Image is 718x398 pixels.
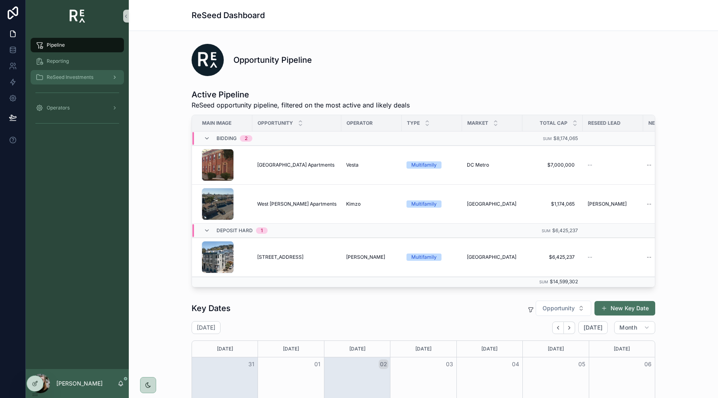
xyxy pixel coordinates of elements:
a: [GEOGRAPHIC_DATA] [467,254,518,260]
div: [DATE] [193,341,256,357]
button: 01 [313,359,322,369]
a: $7,000,000 [527,159,578,171]
a: -- [588,254,638,260]
div: Multifamily [411,200,437,208]
span: DC Metro [467,162,489,168]
h2: [DATE] [197,324,215,332]
small: Sum [543,136,552,141]
a: -- [588,162,638,168]
a: Kimzo [346,201,397,207]
div: [DATE] [458,341,521,357]
button: [DATE] [578,321,608,334]
span: Vesta [346,162,359,168]
span: $1,174,065 [530,201,575,207]
h1: Active Pipeline [192,89,410,100]
span: -- [588,162,592,168]
a: Multifamily [406,200,457,208]
span: Total Cap [540,120,567,126]
span: Kimzo [346,201,361,207]
span: Month [619,324,637,331]
h1: Key Dates [192,303,231,314]
button: Select Button [536,301,591,316]
button: 04 [511,359,520,369]
a: [PERSON_NAME] [588,201,638,207]
span: Market [467,120,488,126]
div: [DATE] [326,341,389,357]
button: 05 [577,359,587,369]
span: Operators [47,105,70,111]
div: 2 [245,135,248,142]
a: West [PERSON_NAME] Apartments [257,201,336,207]
a: Multifamily [406,254,457,261]
a: Pipeline [31,38,124,52]
span: [GEOGRAPHIC_DATA] Apartments [257,162,334,168]
div: [DATE] [392,341,455,357]
div: -- [647,201,652,207]
span: Opportunity [543,304,575,312]
span: $14,599,302 [550,278,578,285]
span: $6,425,237 [530,254,575,260]
a: $6,425,237 [527,251,578,264]
button: New Key Date [594,301,655,316]
small: Sum [539,280,548,284]
span: [DATE] [584,324,602,331]
div: [DATE] [590,341,654,357]
a: DC Metro [467,162,518,168]
h1: Opportunity Pipeline [233,54,312,66]
button: 03 [445,359,454,369]
div: Multifamily [411,254,437,261]
div: 1 [261,227,263,234]
a: -- [644,251,704,264]
span: Operator [347,120,373,126]
span: [PERSON_NAME] [346,254,385,260]
button: Next [564,322,575,334]
button: Month [614,321,655,334]
a: [STREET_ADDRESS] [257,254,336,260]
a: [GEOGRAPHIC_DATA] Apartments [257,162,336,168]
span: $6,425,237 [552,227,578,233]
span: [PERSON_NAME] [588,201,627,207]
span: Reporting [47,58,69,64]
button: 02 [379,359,388,369]
span: Main Image [202,120,231,126]
small: Sum [542,229,551,233]
span: ReSeed Investments [47,74,93,80]
div: [DATE] [524,341,587,357]
span: [STREET_ADDRESS] [257,254,303,260]
h1: ReSeed Dashboard [192,10,265,21]
button: 06 [643,359,653,369]
span: ReSeed opportunity pipeline, filtered on the most active and likely deals [192,100,410,110]
a: -- [644,159,704,171]
span: Opportunity [258,120,293,126]
span: Deposit Hard [217,227,253,234]
span: [GEOGRAPHIC_DATA] [467,254,516,260]
img: App logo [70,10,85,23]
a: Reporting [31,54,124,68]
div: -- [647,254,652,260]
span: -- [588,254,592,260]
a: -- [644,198,704,210]
a: [PERSON_NAME] [346,254,397,260]
a: $1,174,065 [527,198,578,210]
span: Type [407,120,420,126]
span: $7,000,000 [530,162,575,168]
a: Operators [31,101,124,115]
div: scrollable content [26,32,129,140]
button: 31 [246,359,256,369]
span: ReSeed Lead [588,120,621,126]
a: Vesta [346,162,397,168]
p: [PERSON_NAME] [56,379,103,388]
div: [DATE] [259,341,322,357]
span: Next Steps [648,120,679,126]
span: [GEOGRAPHIC_DATA] [467,201,516,207]
span: $8,174,065 [553,135,578,141]
span: Bidding [217,135,237,142]
button: Back [552,322,564,334]
a: ReSeed Investments [31,70,124,85]
span: Pipeline [47,42,65,48]
div: -- [647,162,652,168]
a: Multifamily [406,161,457,169]
div: Multifamily [411,161,437,169]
